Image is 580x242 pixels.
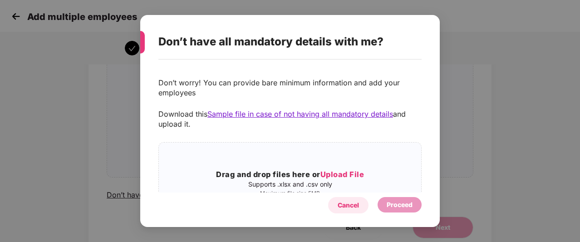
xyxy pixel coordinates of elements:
div: Proceed [387,200,413,210]
div: Don’t have all mandatory details with me? [158,24,400,59]
p: Supports .xlsx and .csv only [159,181,421,188]
span: Upload File [320,170,364,179]
p: Download this and upload it. [158,109,422,129]
span: Sample file in case of not having all mandatory details [207,109,393,119]
div: Cancel [338,200,359,210]
span: Drag and drop files here orUpload FileSupports .xlsx and .csv onlyMaximum file size 5MB [159,143,421,223]
h3: Drag and drop files here or [159,169,421,181]
p: Don’t worry! You can provide bare minimum information and add your employees [158,78,422,98]
p: Maximum file size 5MB [159,190,421,197]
